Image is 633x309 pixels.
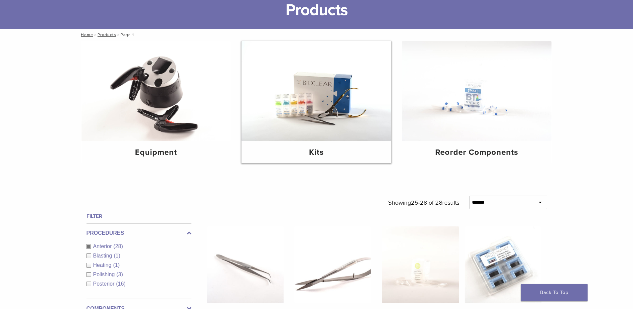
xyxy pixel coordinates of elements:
span: (28) [114,243,123,249]
a: Home [79,32,93,37]
span: 25-28 of 28 [411,199,442,206]
h4: Reorder Components [407,146,546,159]
span: (1) [114,253,120,259]
nav: Page 1 [76,29,557,41]
span: Anterior [93,243,114,249]
img: 360° Veneer Matrix Series [382,226,459,303]
img: Equipment [82,41,231,141]
h4: Filter [87,212,191,220]
span: (3) [116,272,123,277]
h4: Equipment [87,146,226,159]
h4: Kits [247,146,386,159]
span: (1) [113,262,120,268]
img: Matrix-Sculpting Scissors (C8) [294,226,371,303]
span: / [116,33,121,36]
a: Products [98,32,116,37]
img: Curved Micro Pliers (C7) [207,226,284,303]
label: Procedures [87,229,191,237]
span: Blasting [93,253,114,259]
span: Polishing [93,272,117,277]
span: Heating [93,262,113,268]
img: TruContact Saws and Sanders [465,226,541,303]
a: Reorder Components [402,41,551,163]
a: Equipment [82,41,231,163]
img: Reorder Components [402,41,551,141]
span: (16) [116,281,126,287]
img: Kits [242,41,391,141]
span: / [93,33,98,36]
span: Posterior [93,281,116,287]
a: Back To Top [521,284,588,301]
p: Showing results [388,196,459,210]
a: Kits [242,41,391,163]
